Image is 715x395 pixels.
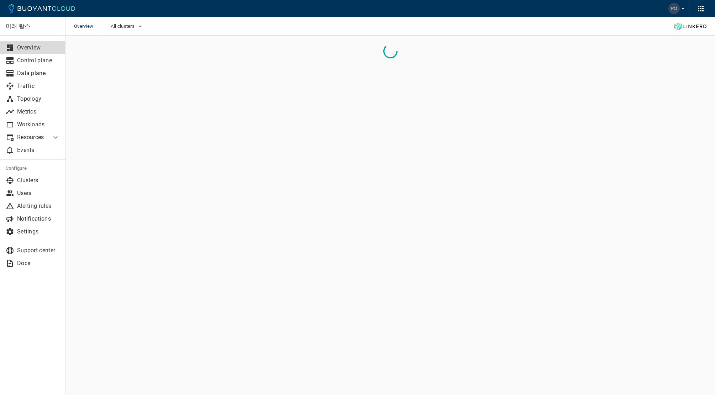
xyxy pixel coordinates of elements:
[17,177,60,184] p: Clusters
[17,202,60,210] p: Alerting rules
[17,57,60,64] p: Control plane
[17,247,60,254] p: Support center
[6,23,59,30] p: 미래 랍스
[17,260,60,267] p: Docs
[17,108,60,115] p: Metrics
[74,17,102,36] span: Overview
[668,3,680,14] img: Ivan Porta
[17,121,60,128] p: Workloads
[111,21,144,32] button: All clusters
[17,83,60,90] p: Traffic
[17,147,60,154] p: Events
[17,70,60,77] p: Data plane
[17,44,60,51] p: Overview
[6,165,60,171] h5: Configure
[17,190,60,197] p: Users
[17,228,60,235] p: Settings
[17,134,46,141] p: Resources
[17,215,60,222] p: Notifications
[111,23,136,29] span: All clusters
[17,95,60,102] p: Topology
